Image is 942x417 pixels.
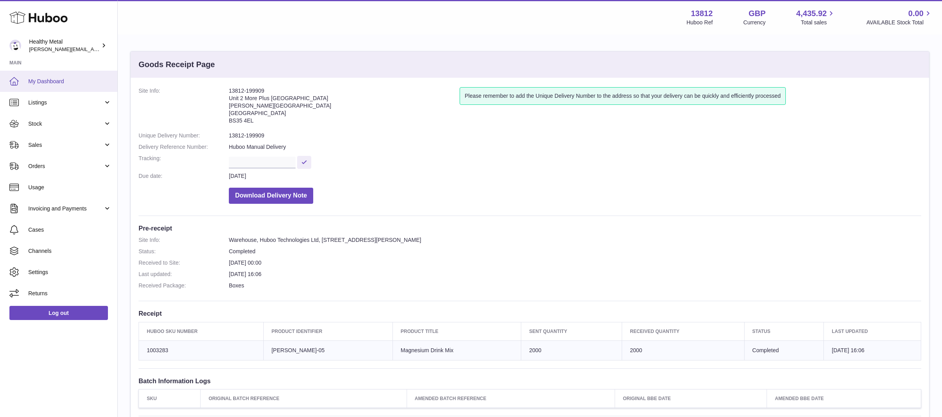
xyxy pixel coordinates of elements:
[824,322,921,340] th: Last updated
[615,389,767,408] th: Original BBE Date
[28,226,111,234] span: Cases
[866,8,933,26] a: 0.00 AVAILABLE Stock Total
[521,340,622,360] td: 2000
[28,184,111,191] span: Usage
[139,259,229,267] dt: Received to Site:
[9,40,21,51] img: jose@healthy-metal.com
[691,8,713,19] strong: 13812
[28,120,103,128] span: Stock
[229,188,313,204] button: Download Delivery Note
[622,340,745,360] td: 2000
[824,340,921,360] td: [DATE] 16:06
[28,163,103,170] span: Orders
[229,87,460,128] address: 13812-199909 Unit 2 More Plus [GEOGRAPHIC_DATA] [PERSON_NAME][GEOGRAPHIC_DATA] [GEOGRAPHIC_DATA] ...
[229,132,921,139] dd: 13812-199909
[139,155,229,168] dt: Tracking:
[139,322,264,340] th: Huboo SKU Number
[139,59,215,70] h3: Goods Receipt Page
[229,282,921,289] dd: Boxes
[139,224,921,232] h3: Pre-receipt
[748,8,765,19] strong: GBP
[29,46,157,52] span: [PERSON_NAME][EMAIL_ADDRESS][DOMAIN_NAME]
[744,340,824,360] td: Completed
[28,269,111,276] span: Settings
[139,340,264,360] td: 1003283
[229,259,921,267] dd: [DATE] 00:00
[521,322,622,340] th: Sent Quantity
[28,99,103,106] span: Listings
[460,87,786,105] div: Please remember to add the Unique Delivery Number to the address so that your delivery can be qui...
[407,389,615,408] th: Amended Batch Reference
[28,290,111,297] span: Returns
[229,248,921,255] dd: Completed
[28,78,111,85] span: My Dashboard
[201,389,407,408] th: Original Batch Reference
[139,389,201,408] th: SKU
[743,19,766,26] div: Currency
[139,143,229,151] dt: Delivery Reference Number:
[139,248,229,255] dt: Status:
[28,141,103,149] span: Sales
[908,8,924,19] span: 0.00
[139,377,921,385] h3: Batch Information Logs
[622,322,745,340] th: Received Quantity
[801,19,836,26] span: Total sales
[139,172,229,180] dt: Due date:
[28,205,103,212] span: Invoicing and Payments
[139,236,229,244] dt: Site Info:
[392,322,521,340] th: Product title
[796,8,836,26] a: 4,435.92 Total sales
[9,306,108,320] a: Log out
[139,87,229,128] dt: Site Info:
[263,340,392,360] td: [PERSON_NAME]-05
[229,271,921,278] dd: [DATE] 16:06
[866,19,933,26] span: AVAILABLE Stock Total
[392,340,521,360] td: Magnesium Drink Mix
[29,38,100,53] div: Healthy Metal
[229,143,921,151] dd: Huboo Manual Delivery
[686,19,713,26] div: Huboo Ref
[767,389,921,408] th: Amended BBE Date
[229,172,921,180] dd: [DATE]
[139,271,229,278] dt: Last updated:
[139,309,921,318] h3: Receipt
[28,247,111,255] span: Channels
[229,236,921,244] dd: Warehouse, Huboo Technologies Ltd, [STREET_ADDRESS][PERSON_NAME]
[139,132,229,139] dt: Unique Delivery Number:
[263,322,392,340] th: Product Identifier
[139,282,229,289] dt: Received Package:
[796,8,827,19] span: 4,435.92
[744,322,824,340] th: Status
